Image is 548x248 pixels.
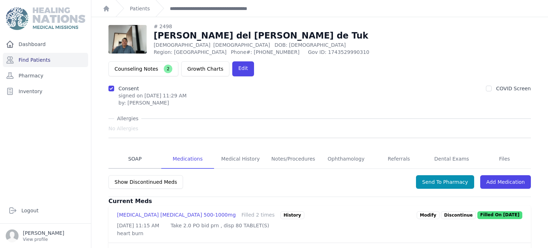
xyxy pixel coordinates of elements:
p: Take 2.0 PO bid prn , disp 80 TABLET(S) [171,222,269,229]
img: Medical Missions EMR [6,7,85,30]
nav: Tabs [108,150,531,169]
p: Discontinue [441,211,476,219]
div: Filled 2 times [242,211,275,219]
span: Phone#: [PHONE_NUMBER] [231,49,304,56]
a: Dashboard [3,37,88,51]
p: [DEMOGRAPHIC_DATA] [154,41,385,49]
span: DOB: [DEMOGRAPHIC_DATA] [274,42,346,48]
div: by: [PERSON_NAME] [118,99,187,106]
a: Find Patients [3,53,88,67]
button: Send To Pharmacy [416,175,474,189]
label: Consent [118,86,139,91]
a: Patients [130,5,150,12]
p: [PERSON_NAME] [23,229,64,237]
a: Medications [161,150,214,169]
p: heart burn [117,230,522,237]
a: Add Medication [480,175,531,189]
p: [DATE] 11:15 AM [117,222,159,229]
h3: Current Meds [108,197,531,206]
span: Allergies [114,115,141,122]
div: # 2498 [154,23,385,30]
a: Ophthamology [320,150,372,169]
button: Show Discontinued Meds [108,175,183,189]
img: 6v3hQTkhAAAAJXRFWHRkYXRlOmNyZWF0ZQAyMDI1LTA2LTIzVDE0OjU5OjAyKzAwOjAwYFajVQAAACV0RVh0ZGF0ZTptb2RpZ... [108,25,147,54]
span: 2 [164,65,172,73]
p: signed on [DATE] 11:29 AM [118,92,187,99]
span: No Allergies [108,125,138,132]
a: Referrals [372,150,425,169]
p: Filled On [DATE] [477,211,522,219]
a: Pharmacy [3,69,88,83]
a: Inventory [3,84,88,98]
a: Notes/Procedures [267,150,320,169]
p: View profile [23,237,64,242]
div: History [280,211,304,219]
a: Modify [417,211,440,219]
a: Files [478,150,531,169]
div: [MEDICAL_DATA] [MEDICAL_DATA] 500-1000mg [117,211,236,219]
a: Edit [232,61,254,76]
label: COVID Screen [496,86,531,91]
a: SOAP [108,150,161,169]
span: Gov ID: 1743529990310 [308,49,385,56]
a: Growth Charts [181,61,229,76]
span: Region: [GEOGRAPHIC_DATA] [154,49,227,56]
a: Dental Exams [425,150,478,169]
a: Medical History [214,150,267,169]
a: [PERSON_NAME] View profile [6,229,85,242]
h1: [PERSON_NAME] del [PERSON_NAME] de Tuk [154,30,385,41]
a: Logout [6,203,85,218]
button: Counseling Notes2 [108,61,178,76]
span: [DEMOGRAPHIC_DATA] [213,42,270,48]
